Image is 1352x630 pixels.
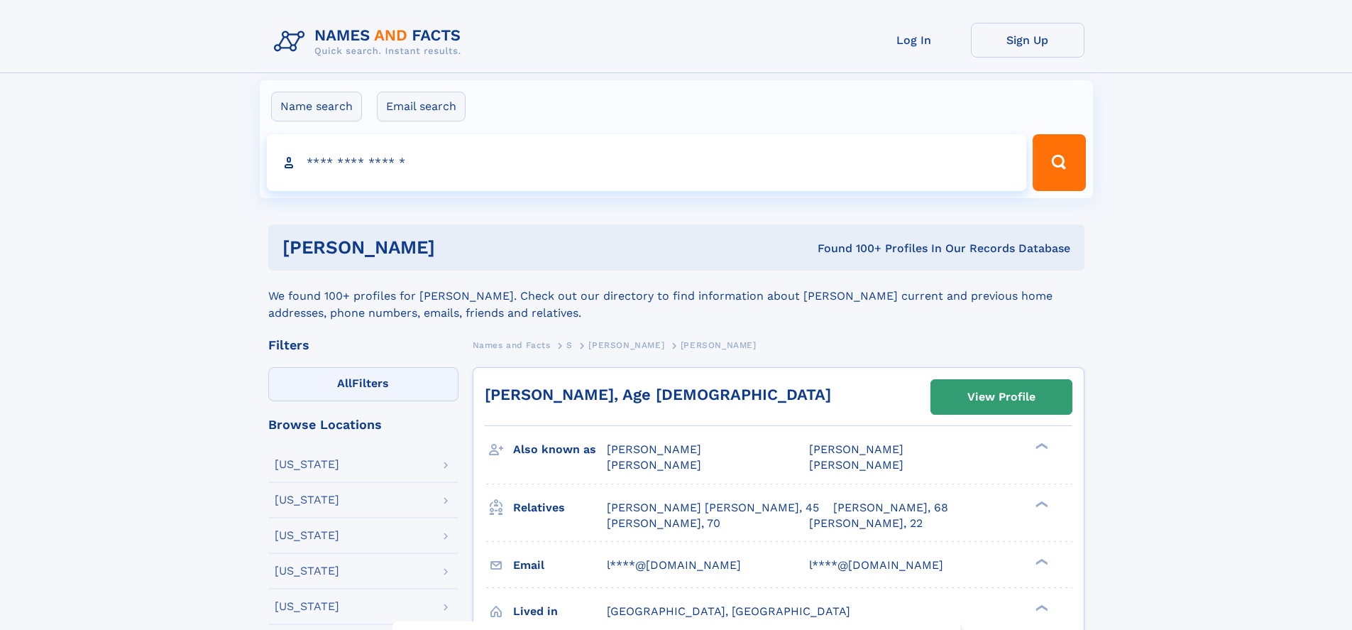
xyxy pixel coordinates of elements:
[607,516,720,531] a: [PERSON_NAME], 70
[268,271,1084,322] div: We found 100+ profiles for [PERSON_NAME]. Check out our directory to find information about [PERS...
[513,438,607,462] h3: Also known as
[607,604,850,618] span: [GEOGRAPHIC_DATA], [GEOGRAPHIC_DATA]
[607,500,819,516] a: [PERSON_NAME] [PERSON_NAME], 45
[588,336,664,354] a: [PERSON_NAME]
[377,92,466,121] label: Email search
[857,23,971,58] a: Log In
[271,92,362,121] label: Name search
[809,442,903,456] span: [PERSON_NAME]
[275,565,339,577] div: [US_STATE]
[833,500,948,516] a: [PERSON_NAME], 68
[931,380,1072,414] a: View Profile
[282,239,627,256] h1: [PERSON_NAME]
[268,418,458,431] div: Browse Locations
[967,381,1035,413] div: View Profile
[1032,499,1049,509] div: ❯
[566,340,573,350] span: S
[971,23,1084,58] a: Sign Up
[337,376,352,390] span: All
[1032,557,1049,566] div: ❯
[268,339,458,352] div: Filters
[275,601,339,612] div: [US_STATE]
[513,599,607,624] h3: Lived in
[626,241,1070,256] div: Found 100+ Profiles In Our Records Database
[607,442,701,456] span: [PERSON_NAME]
[1032,442,1049,451] div: ❯
[275,459,339,470] div: [US_STATE]
[513,496,607,520] h3: Relatives
[268,23,473,61] img: Logo Names and Facts
[275,494,339,506] div: [US_STATE]
[1033,134,1085,191] button: Search Button
[268,367,458,401] label: Filters
[485,386,831,403] a: [PERSON_NAME], Age [DEMOGRAPHIC_DATA]
[473,336,551,354] a: Names and Facts
[809,516,923,531] a: [PERSON_NAME], 22
[809,458,903,472] span: [PERSON_NAME]
[681,340,757,350] span: [PERSON_NAME]
[267,134,1027,191] input: search input
[566,336,573,354] a: S
[588,340,664,350] span: [PERSON_NAME]
[607,458,701,472] span: [PERSON_NAME]
[275,530,339,541] div: [US_STATE]
[1032,603,1049,612] div: ❯
[513,553,607,577] h3: Email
